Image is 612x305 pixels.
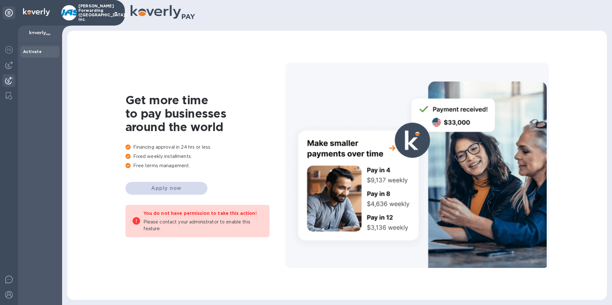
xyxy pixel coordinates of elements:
p: Financing approval in 24 hrs or less. [125,144,286,151]
p: Please contact your administrator to enable this feature. [143,219,263,232]
b: You do not have permission to take this action! [143,211,257,216]
img: Foreign exchange [5,46,13,54]
p: Fixed weekly installments. [125,153,286,160]
h1: Get more time to pay businesses around the world [125,93,286,134]
img: Logo [23,8,50,16]
div: Unpin categories [3,6,15,19]
p: Free terms management. [125,162,286,169]
p: [PERSON_NAME] Forwarding ([GEOGRAPHIC_DATA]), Inc. [78,4,110,22]
b: Activate [23,49,42,54]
